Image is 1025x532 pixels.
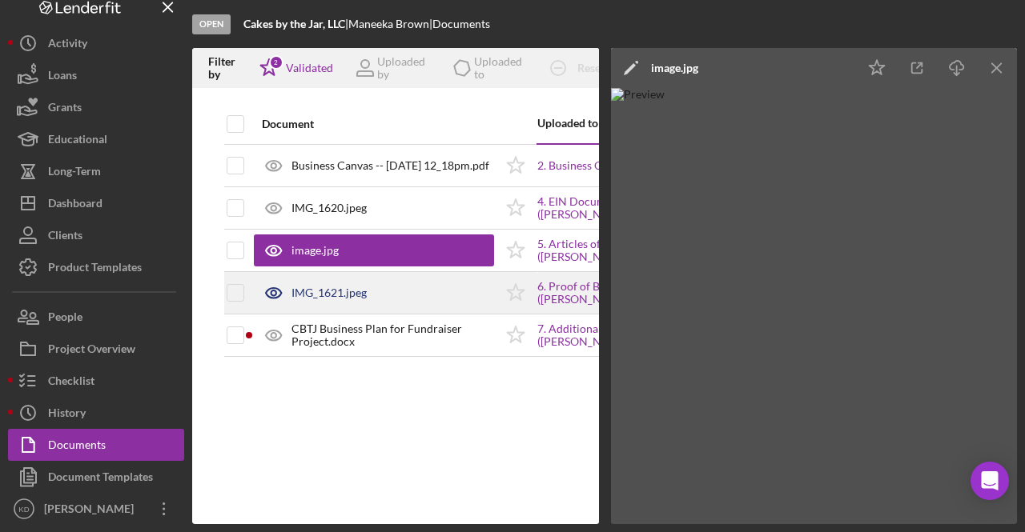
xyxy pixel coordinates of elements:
text: KD [18,505,29,514]
div: CBTJ Business Plan for Fundraiser Project.docx [291,322,494,348]
div: History [48,397,86,433]
div: Business Canvas -- [DATE] 12_18pm.pdf [291,159,489,172]
button: Dashboard [8,187,184,219]
img: Preview [611,88,1018,524]
div: IMG_1621.jpeg [291,286,367,299]
button: Loans [8,59,184,91]
button: Checklist [8,365,184,397]
a: 7. Additional Supporting Documents ([PERSON_NAME]) [537,322,738,348]
b: Cakes by the Jar, LLC [243,17,345,30]
div: Long-Term [48,155,101,191]
div: Filter by [208,55,249,81]
div: Product Templates [48,251,142,287]
div: Documents [432,18,490,30]
div: Documents [48,429,106,465]
button: Project Overview [8,333,184,365]
button: People [8,301,184,333]
div: IMG_1620.jpeg [291,202,367,214]
div: image.jpg [651,62,698,74]
button: Educational [8,123,184,155]
div: Clients [48,219,82,255]
div: People [48,301,82,337]
button: Long-Term [8,155,184,187]
button: Reset Filters [539,52,622,84]
div: Reset Filters [575,52,607,84]
div: Educational [48,123,107,159]
button: KD[PERSON_NAME] [8,493,184,525]
div: Uploaded to [537,117,637,130]
div: Checklist [48,365,94,401]
div: Maneeka Brown | [348,18,432,30]
div: | [243,18,348,30]
button: Clients [8,219,184,251]
div: Project Overview [48,333,135,369]
div: image.jpg [291,244,339,257]
div: 2 [269,55,283,70]
button: History [8,397,184,429]
div: Document Templates [48,461,153,497]
div: Open Intercom Messenger [971,462,1009,500]
button: Product Templates [8,251,184,283]
a: 6. Proof of Business Bank Account ([PERSON_NAME]) [537,280,738,306]
button: Document Templates [8,461,184,493]
button: Activity [8,27,184,59]
a: 4. EIN Documentation ([PERSON_NAME]) [537,195,738,221]
div: Grants [48,91,82,127]
div: Uploaded by [377,55,430,81]
a: 5. Articles of Organization ([PERSON_NAME]) [537,238,738,263]
div: Loans [48,59,77,95]
div: [PERSON_NAME] [40,493,144,529]
button: Grants [8,91,184,123]
button: Documents [8,429,184,461]
div: Document [262,118,494,130]
a: 2. Business Canvas ([PERSON_NAME]) [537,159,728,172]
div: Uploaded to [474,55,527,81]
div: Dashboard [48,187,102,223]
div: Open [192,14,231,34]
div: Activity [48,27,87,63]
div: Validated [286,62,333,74]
